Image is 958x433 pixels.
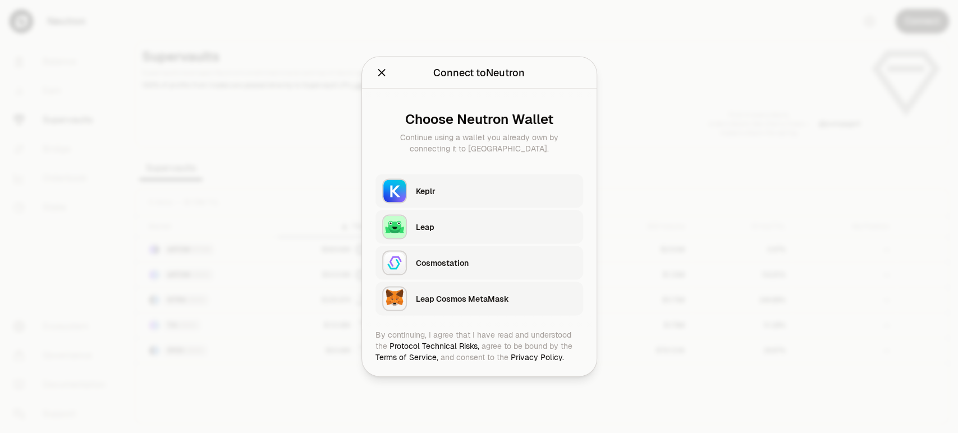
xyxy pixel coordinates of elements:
div: Connect to Neutron [433,65,525,81]
button: Close [375,65,388,81]
a: Protocol Technical Risks, [389,341,479,351]
img: Leap [382,215,407,239]
div: Cosmostation [416,257,576,269]
img: Keplr [382,179,407,204]
button: CosmostationCosmostation [375,246,583,280]
img: Cosmostation [382,251,407,275]
img: Leap Cosmos MetaMask [382,287,407,311]
a: Privacy Policy. [511,352,564,362]
a: Terms of Service, [375,352,438,362]
div: By continuing, I agree that I have read and understood the agree to be bound by the and consent t... [375,329,583,363]
div: Choose Neutron Wallet [384,112,574,127]
button: Leap Cosmos MetaMaskLeap Cosmos MetaMask [375,282,583,316]
button: LeapLeap [375,210,583,244]
div: Keplr [416,186,576,197]
div: Continue using a wallet you already own by connecting it to [GEOGRAPHIC_DATA]. [384,132,574,154]
button: KeplrKeplr [375,174,583,208]
div: Leap [416,222,576,233]
div: Leap Cosmos MetaMask [416,293,576,305]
